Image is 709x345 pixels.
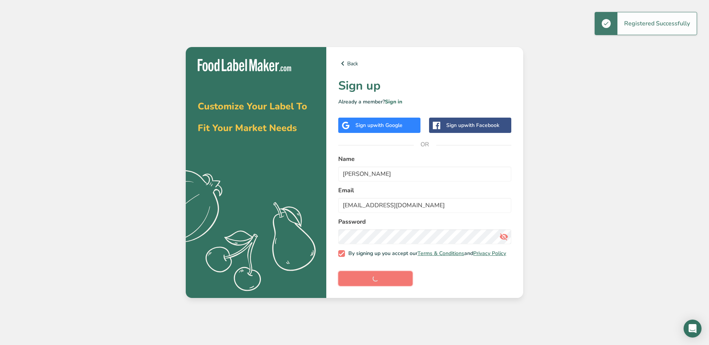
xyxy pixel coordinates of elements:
span: Customize Your Label To Fit Your Market Needs [198,100,307,134]
input: John Doe [338,167,511,181]
label: Name [338,155,511,164]
input: email@example.com [338,198,511,213]
p: Already a member? [338,98,511,106]
h1: Sign up [338,77,511,95]
div: Sign up [446,121,499,129]
a: Privacy Policy [473,250,506,257]
div: Registered Successfully [617,12,697,35]
a: Terms & Conditions [417,250,464,257]
img: Food Label Maker [198,59,291,71]
span: OR [414,133,436,156]
span: By signing up you accept our and [345,250,506,257]
label: Password [338,217,511,226]
a: Sign in [385,98,402,105]
label: Email [338,186,511,195]
div: Sign up [355,121,403,129]
span: with Facebook [464,122,499,129]
div: Open Intercom Messenger [684,320,702,338]
a: Back [338,59,511,68]
span: with Google [373,122,403,129]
